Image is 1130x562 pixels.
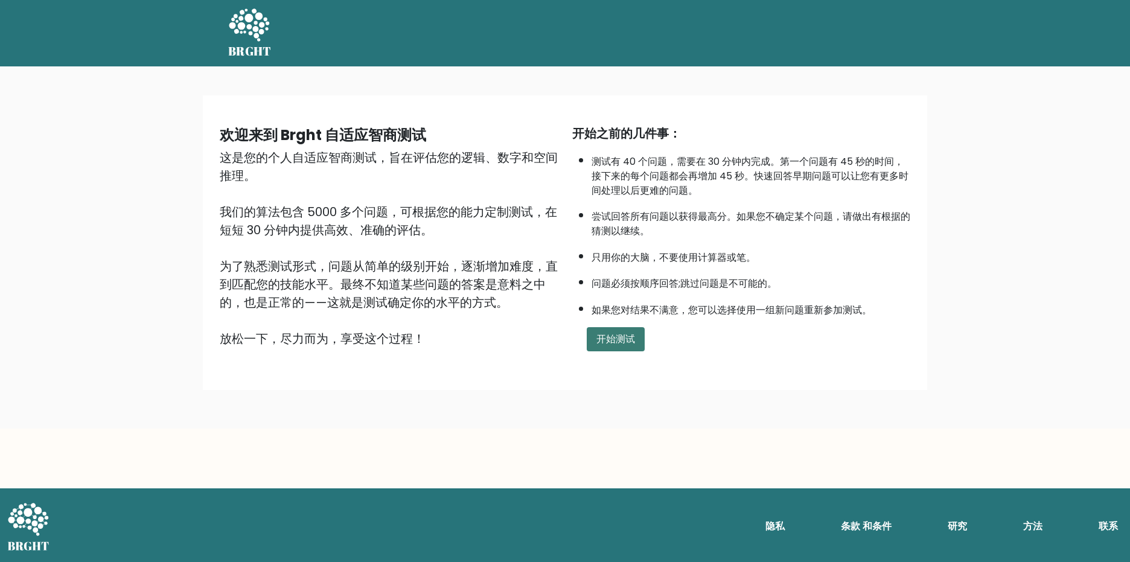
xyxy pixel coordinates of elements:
a: 条款 和条件 [836,514,896,538]
div: 开始之前的几件事： [572,124,910,142]
a: 联系 [1094,514,1123,538]
a: BRGHT [228,5,272,62]
a: 隐私 [761,514,790,538]
a: 方法 [1018,514,1047,538]
li: 测试有 40 个问题，需要在 30 分钟内完成。第一个问题有 45 秒的时间，接下来的每个问题都会再增加 45 秒。快速回答早期问题可以让您有更多时间处理以后更难的问题。 [592,148,910,198]
div: 这是您的个人自适应智商测试，旨在评估您的逻辑、数字和空间推理。 我们的算法包含 5000 多个问题，可根据您的能力定制测试，在短短 30 分钟内提供高效、准确的评估。 为了熟悉测试形式，问题从简... [220,148,558,348]
b: 欢迎来到 Brght 自适应智商测试 [220,125,426,145]
h5: BRGHT [228,44,272,59]
li: 只用你的大脑，不要使用计算器或笔。 [592,244,910,265]
li: 问题必须按顺序回答;跳过问题是不可能的。 [592,270,910,291]
li: 尝试回答所有问题以获得最高分。如果您不确定某个问题，请做出有根据的猜测以继续。 [592,203,910,238]
a: 研究 [943,514,972,538]
button: 开始测试 [587,327,645,351]
li: 如果您对结果不满意，您可以选择使用一组新问题重新参加测试。 [592,297,910,318]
